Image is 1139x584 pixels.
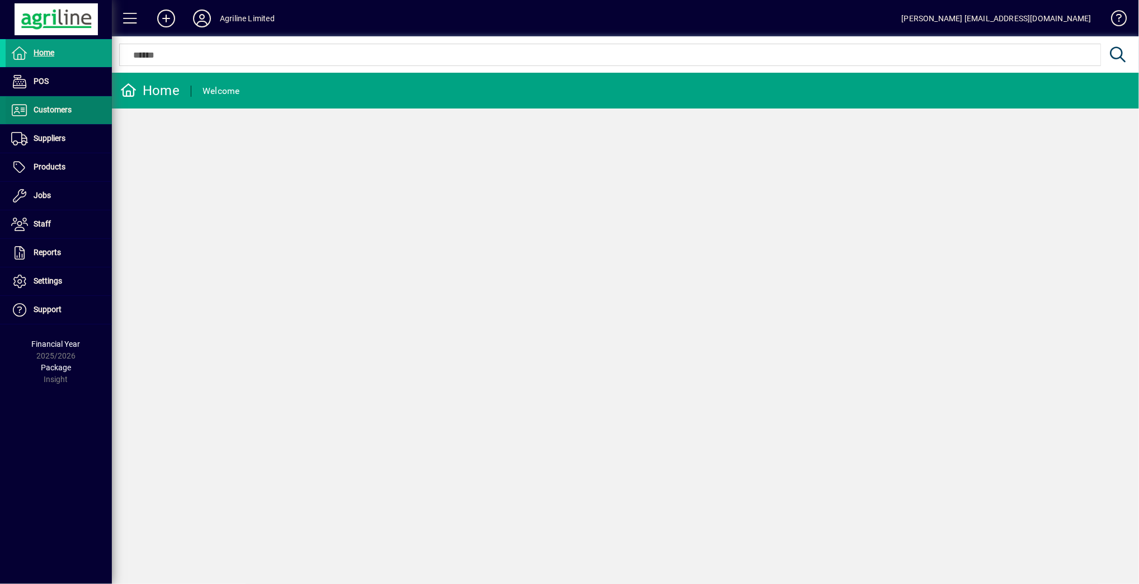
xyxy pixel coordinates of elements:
[6,210,112,238] a: Staff
[184,8,220,29] button: Profile
[32,340,81,348] span: Financial Year
[34,105,72,114] span: Customers
[6,125,112,153] a: Suppliers
[6,153,112,181] a: Products
[220,10,275,27] div: Agriline Limited
[34,134,65,143] span: Suppliers
[6,182,112,210] a: Jobs
[203,82,240,100] div: Welcome
[902,10,1091,27] div: [PERSON_NAME] [EMAIL_ADDRESS][DOMAIN_NAME]
[6,267,112,295] a: Settings
[6,296,112,324] a: Support
[6,68,112,96] a: POS
[34,276,62,285] span: Settings
[34,162,65,171] span: Products
[6,96,112,124] a: Customers
[41,363,71,372] span: Package
[6,239,112,267] a: Reports
[1103,2,1125,39] a: Knowledge Base
[120,82,180,100] div: Home
[34,191,51,200] span: Jobs
[34,305,62,314] span: Support
[148,8,184,29] button: Add
[34,219,51,228] span: Staff
[34,48,54,57] span: Home
[34,77,49,86] span: POS
[34,248,61,257] span: Reports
